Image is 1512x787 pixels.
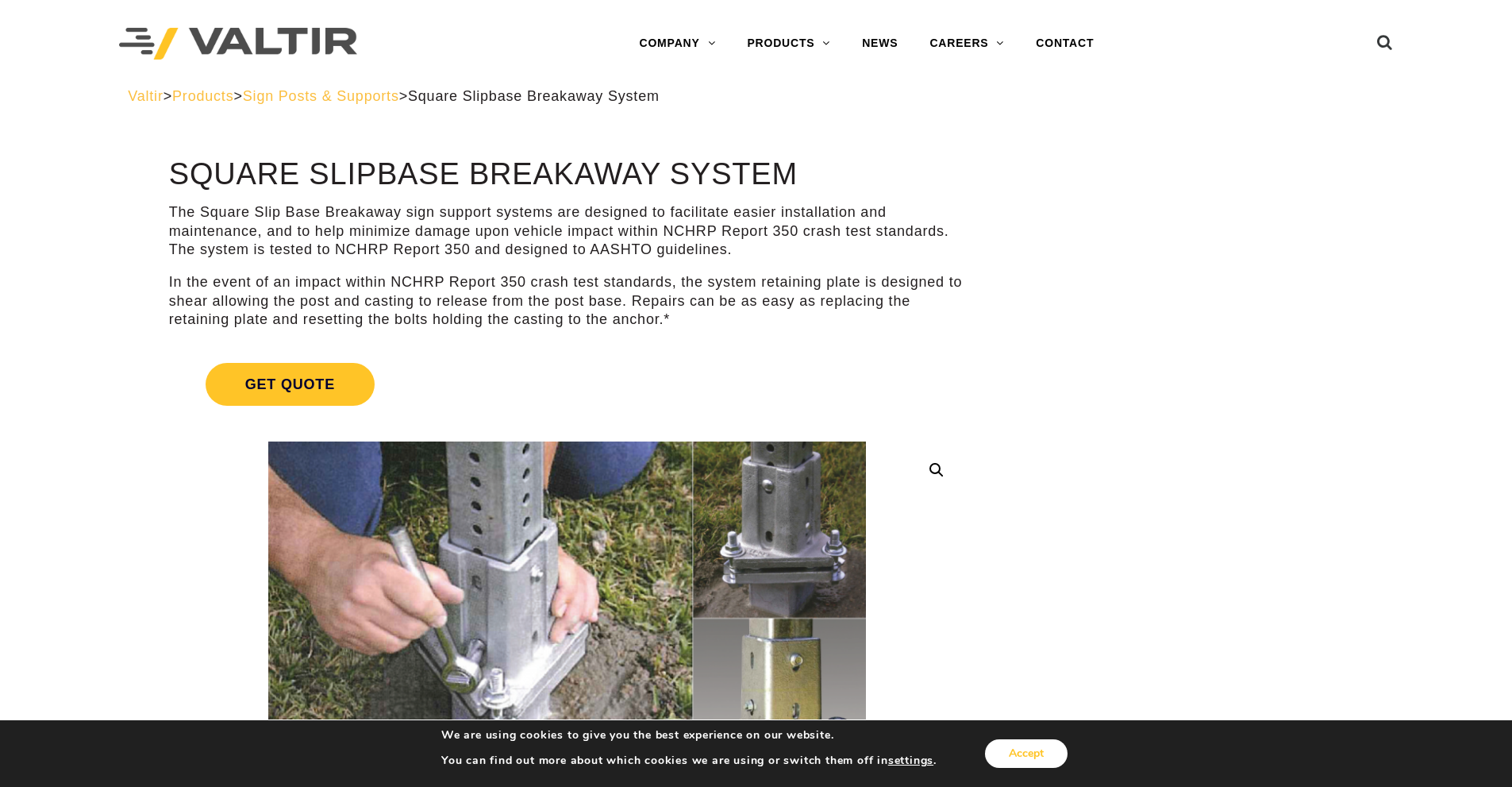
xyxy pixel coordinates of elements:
p: We are using cookies to give you the best experience on our website. [441,728,937,743]
h1: Square Slipbase Breakaway System [169,158,965,191]
a: PRODUCTS [731,28,846,60]
p: You can find out more about which cookies we are using or switch them off in . [441,754,937,768]
button: Accept [985,739,1068,768]
span: Get Quote [206,363,375,406]
a: NEWS [846,28,914,60]
a: COMPANY [623,28,731,60]
a: CAREERS [914,28,1020,60]
a: Products [172,88,233,104]
p: The Square Slip Base Breakaway sign support systems are designed to facilitate easier installatio... [169,203,965,259]
span: Square Slipbase Breakaway System [408,88,660,104]
p: In the event of an impact within NCHRP Report 350 crash test standards, the system retaining plat... [169,273,965,329]
a: Sign Posts & Supports [243,88,399,104]
img: Valtir [119,28,357,60]
a: Get Quote [169,344,965,425]
button: settings [888,754,933,768]
a: CONTACT [1020,28,1110,60]
div: > > > [128,87,1384,106]
a: Valtir [128,88,163,104]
